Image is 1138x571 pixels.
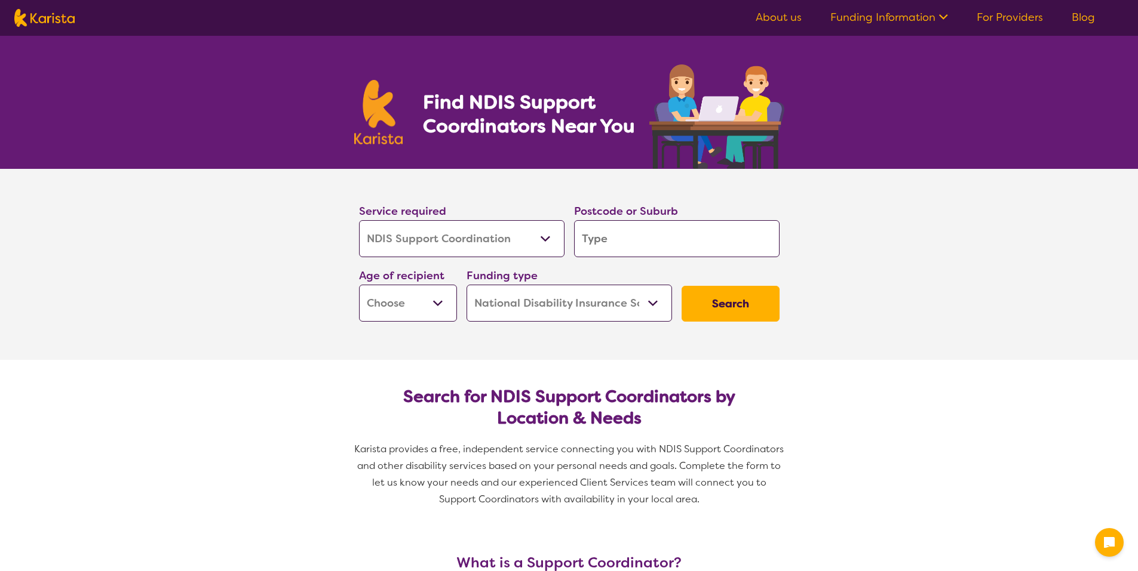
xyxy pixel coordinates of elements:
[423,90,644,138] h1: Find NDIS Support Coordinators Near You
[354,554,784,571] h3: What is a Support Coordinator?
[977,10,1043,24] a: For Providers
[682,286,780,322] button: Search
[574,204,678,218] label: Postcode or Suburb
[354,443,786,505] span: Karista provides a free, independent service connecting you with NDIS Support Coordinators and ot...
[359,204,446,218] label: Service required
[756,10,802,24] a: About us
[354,80,403,144] img: Karista logo
[359,268,444,283] label: Age of recipient
[574,220,780,257] input: Type
[1072,10,1095,24] a: Blog
[649,64,784,169] img: support-coordination
[467,268,538,283] label: Funding type
[369,386,770,429] h2: Search for NDIS Support Coordinators by Location & Needs
[830,10,948,24] a: Funding Information
[14,9,75,27] img: Karista logo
